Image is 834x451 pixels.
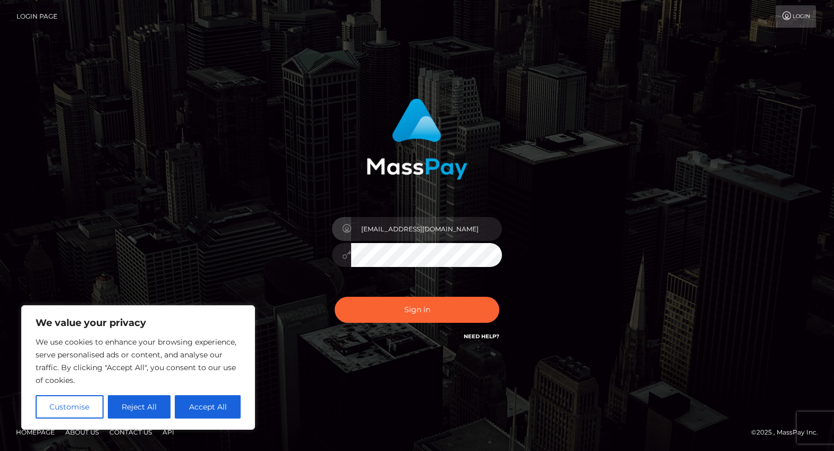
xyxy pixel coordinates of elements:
[36,336,241,387] p: We use cookies to enhance your browsing experience, serve personalised ads or content, and analys...
[776,5,816,28] a: Login
[175,395,241,419] button: Accept All
[464,333,499,340] a: Need Help?
[335,297,499,323] button: Sign in
[108,395,171,419] button: Reject All
[21,305,255,430] div: We value your privacy
[16,5,57,28] a: Login Page
[105,424,156,440] a: Contact Us
[367,98,467,180] img: MassPay Login
[158,424,178,440] a: API
[751,427,826,438] div: © 2025 , MassPay Inc.
[12,424,59,440] a: Homepage
[351,217,502,241] input: Username...
[36,316,241,329] p: We value your privacy
[36,395,104,419] button: Customise
[61,424,103,440] a: About Us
